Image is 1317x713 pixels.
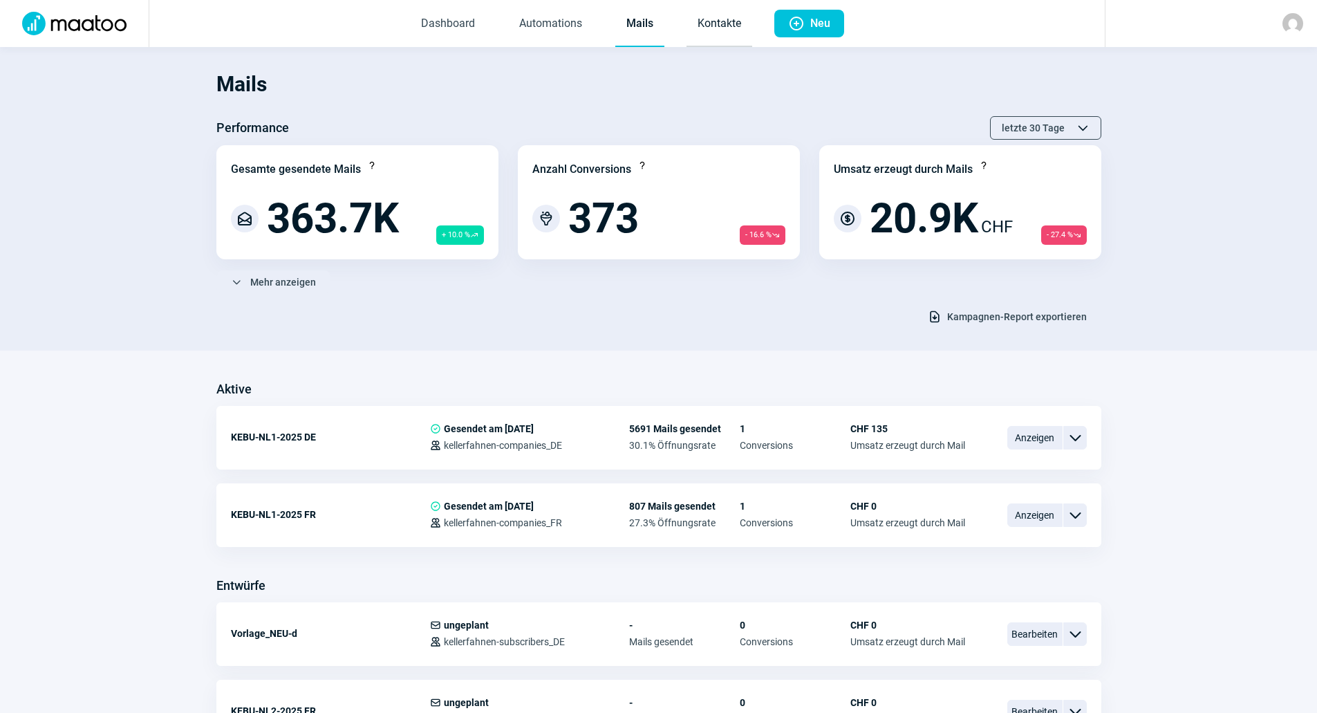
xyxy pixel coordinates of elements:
[615,1,664,47] a: Mails
[834,161,973,178] div: Umsatz erzeugt durch Mails
[629,620,740,631] span: -
[850,636,965,647] span: Umsatz erzeugt durch Mail
[740,620,850,631] span: 0
[231,620,430,647] div: Vorlage_NEU-d
[444,636,565,647] span: kellerfahnen-subscribers_DE
[231,423,430,451] div: KEBU-NL1-2025 DE
[231,161,361,178] div: Gesamte gesendete Mails
[1007,622,1063,646] span: Bearbeiten
[410,1,486,47] a: Dashboard
[740,517,850,528] span: Conversions
[267,198,399,239] span: 363.7K
[444,620,489,631] span: ungeplant
[1007,503,1063,527] span: Anzeigen
[1041,225,1087,245] span: - 27.4 %
[1002,117,1065,139] span: letzte 30 Tage
[850,423,965,434] span: CHF 135
[740,501,850,512] span: 1
[1007,426,1063,450] span: Anzeigen
[850,620,965,631] span: CHF 0
[629,423,740,434] span: 5691 Mails gesendet
[444,501,534,512] span: Gesendet am [DATE]
[850,501,965,512] span: CHF 0
[740,636,850,647] span: Conversions
[444,517,562,528] span: kellerfahnen-companies_FR
[913,305,1101,328] button: Kampagnen-Report exportieren
[740,423,850,434] span: 1
[231,501,430,528] div: KEBU-NL1-2025 FR
[629,697,740,708] span: -
[740,225,785,245] span: - 16.6 %
[629,517,740,528] span: 27.3% Öffnungsrate
[216,575,265,597] h3: Entwürfe
[870,198,978,239] span: 20.9K
[740,697,850,708] span: 0
[810,10,830,37] span: Neu
[216,61,1101,108] h1: Mails
[629,440,740,451] span: 30.1% Öffnungsrate
[686,1,752,47] a: Kontakte
[981,214,1013,239] span: CHF
[629,636,740,647] span: Mails gesendet
[444,440,562,451] span: kellerfahnen-companies_DE
[947,306,1087,328] span: Kampagnen-Report exportieren
[444,697,489,708] span: ungeplant
[1282,13,1303,34] img: avatar
[629,501,740,512] span: 807 Mails gesendet
[216,378,252,400] h3: Aktive
[444,423,534,434] span: Gesendet am [DATE]
[532,161,631,178] div: Anzahl Conversions
[850,517,965,528] span: Umsatz erzeugt durch Mail
[14,12,135,35] img: Logo
[740,440,850,451] span: Conversions
[568,198,639,239] span: 373
[850,697,965,708] span: CHF 0
[850,440,965,451] span: Umsatz erzeugt durch Mail
[774,10,844,37] button: Neu
[250,271,316,293] span: Mehr anzeigen
[216,270,330,294] button: Mehr anzeigen
[436,225,484,245] span: + 10.0 %
[508,1,593,47] a: Automations
[216,117,289,139] h3: Performance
